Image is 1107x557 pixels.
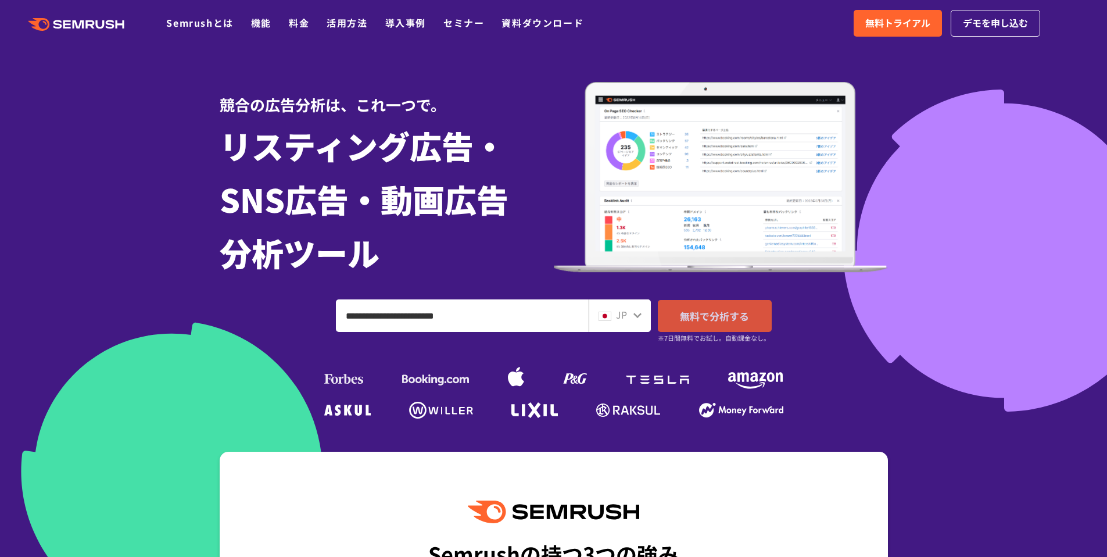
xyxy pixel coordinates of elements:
[616,308,627,322] span: JP
[220,119,554,279] h1: リスティング広告・ SNS広告・動画広告 分析ツール
[854,10,942,37] a: 無料トライアル
[963,16,1028,31] span: デモを申し込む
[951,10,1040,37] a: デモを申し込む
[443,16,484,30] a: セミナー
[658,333,770,344] small: ※7日間無料でお試し。自動課金なし。
[166,16,233,30] a: Semrushとは
[865,16,930,31] span: 無料トライアル
[289,16,309,30] a: 料金
[680,309,749,323] span: 無料で分析する
[251,16,271,30] a: 機能
[220,76,554,116] div: 競合の広告分析は、これ一つで。
[327,16,367,30] a: 活用方法
[501,16,583,30] a: 資料ダウンロード
[385,16,426,30] a: 導入事例
[336,300,588,331] input: ドメイン、キーワードまたはURLを入力してください
[658,300,772,332] a: 無料で分析する
[468,501,639,523] img: Semrush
